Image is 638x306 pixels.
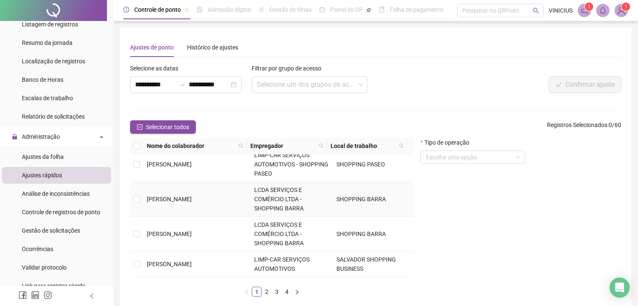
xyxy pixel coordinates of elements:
[22,209,100,215] span: Controle de registros de ponto
[547,120,621,134] span: : 0 / 60
[390,6,443,13] span: Folha de pagamento
[242,287,252,297] li: Página anterior
[282,287,292,297] li: 4
[197,7,203,13] span: file-done
[319,7,325,13] span: dashboard
[44,291,52,299] span: instagram
[330,6,363,13] span: Painel do DP
[237,140,245,152] span: search
[146,122,189,132] span: Selecionar todos
[134,6,181,13] span: Controle de ponto
[244,290,249,295] span: left
[22,172,62,179] span: Ajustes rápidos
[179,81,185,88] span: to
[22,133,60,140] span: Administração
[22,264,67,271] span: Validar protocolo
[366,8,371,13] span: pushpin
[258,7,264,13] span: sun
[147,261,192,267] span: [PERSON_NAME]
[252,287,261,296] a: 1
[292,287,302,297] button: right
[239,143,244,148] span: search
[625,4,628,10] span: 1
[533,8,539,14] span: search
[187,43,238,52] div: Histórico de ajustes
[319,143,324,148] span: search
[282,287,292,296] a: 4
[18,291,27,299] span: facebook
[549,76,621,93] button: Confirmar ajuste
[22,58,85,65] span: Localização de registros
[272,287,281,296] a: 3
[22,246,53,252] span: Ocorrências
[397,140,406,152] span: search
[254,187,304,212] span: LCDA SERVIÇOS E COMÉRCIO LTDA - SHOPPING BARRA
[379,7,385,13] span: book
[130,43,174,52] div: Ajustes de ponto
[252,64,327,73] label: Filtrar por grupo de acesso
[317,140,326,152] span: search
[609,277,630,298] div: Open Intercom Messenger
[12,134,18,140] span: lock
[254,221,304,246] span: LCDA SERVIÇOS E COMÉRCIO LTDA - SHOPPING BARRA
[22,190,90,197] span: Análise de inconsistências
[399,143,404,148] span: search
[254,152,328,177] span: LIMP-CAR SERVIÇOS AUTOMOTIVOS - SHOPPING PASEO
[262,287,271,296] a: 2
[294,290,299,295] span: right
[130,120,196,134] button: Selecionar todos
[147,161,192,168] span: [PERSON_NAME]
[420,138,474,147] label: Tipo de operação
[31,291,39,299] span: linkedin
[22,113,85,120] span: Relatório de solicitações
[588,4,591,10] span: 1
[272,287,282,297] li: 3
[179,81,185,88] span: swap-right
[547,122,607,128] span: Registros Selecionados
[22,227,80,234] span: Gestão de solicitações
[22,76,63,83] span: Banco de Horas
[242,287,252,297] button: left
[269,6,312,13] span: Gestão de férias
[262,287,272,297] li: 2
[89,293,95,299] span: left
[123,7,129,13] span: clock-circle
[336,161,385,168] span: SHOPPING PASEO
[22,21,78,28] span: Listagem de registros
[22,283,86,289] span: Link para registro rápido
[252,287,262,297] li: 1
[549,6,573,15] span: VINICIUS
[581,7,588,14] span: notification
[130,64,184,73] label: Selecione as datas
[147,141,235,150] span: Nome do colaborador
[22,153,64,160] span: Ajustes da folha
[147,196,192,202] span: [PERSON_NAME]
[599,7,607,14] span: bell
[22,39,73,46] span: Resumo da jornada
[184,8,189,13] span: pushpin
[336,256,396,272] span: SALVADOR SHOPPING BUSINESS
[622,3,630,11] sup: Atualize o seu contato no menu Meus Dados
[208,6,251,13] span: Admissão digital
[336,231,386,237] span: SHOPPING BARRA
[147,231,192,237] span: [PERSON_NAME]
[254,256,310,272] span: LIMP-CAR SERVIÇOS AUTOMOTIVOS
[250,141,315,150] span: Empregador
[615,4,628,17] img: 59819
[292,287,302,297] li: Próxima página
[331,141,396,150] span: Local de trabalho
[22,95,73,101] span: Escalas de trabalho
[585,3,593,11] sup: 1
[336,196,386,202] span: SHOPPING BARRA
[137,124,143,130] span: check-square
